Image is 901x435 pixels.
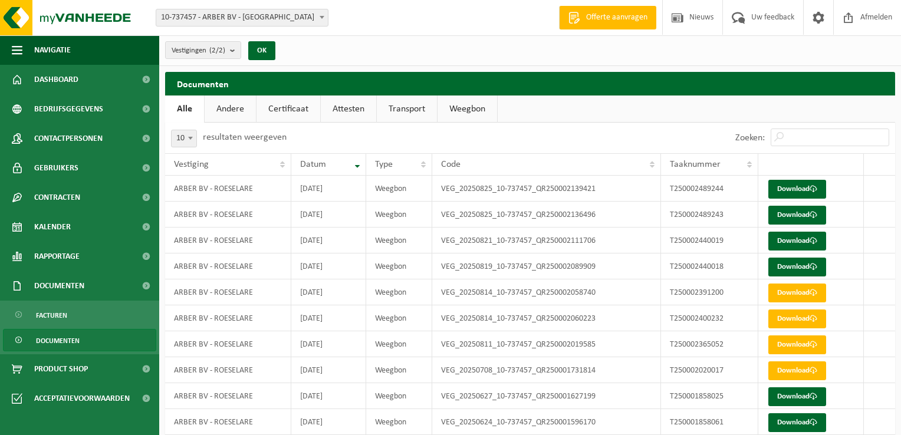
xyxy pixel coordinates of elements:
[670,160,721,169] span: Taaknummer
[165,305,291,331] td: ARBER BV - ROESELARE
[165,279,291,305] td: ARBER BV - ROESELARE
[366,383,432,409] td: Weegbon
[156,9,328,27] span: 10-737457 - ARBER BV - ROESELARE
[768,361,826,380] a: Download
[432,409,661,435] td: VEG_20250624_10-737457_QR250001596170
[156,9,328,26] span: 10-737457 - ARBER BV - ROESELARE
[661,357,758,383] td: T250002020017
[432,253,661,279] td: VEG_20250819_10-737457_QR250002089909
[559,6,656,29] a: Offerte aanvragen
[291,409,366,435] td: [DATE]
[438,95,497,123] a: Weegbon
[321,95,376,123] a: Attesten
[441,160,461,169] span: Code
[174,160,209,169] span: Vestiging
[661,176,758,202] td: T250002489244
[661,202,758,228] td: T250002489243
[432,176,661,202] td: VEG_20250825_10-737457_QR250002139421
[375,160,393,169] span: Type
[768,180,826,199] a: Download
[248,41,275,60] button: OK
[432,331,661,357] td: VEG_20250811_10-737457_QR250002019585
[165,228,291,253] td: ARBER BV - ROESELARE
[432,305,661,331] td: VEG_20250814_10-737457_QR250002060223
[661,253,758,279] td: T250002440018
[661,409,758,435] td: T250001858061
[34,354,88,384] span: Product Shop
[203,133,287,142] label: resultaten weergeven
[34,384,130,413] span: Acceptatievoorwaarden
[768,258,826,276] a: Download
[583,12,650,24] span: Offerte aanvragen
[291,253,366,279] td: [DATE]
[172,130,196,147] span: 10
[661,383,758,409] td: T250001858025
[165,357,291,383] td: ARBER BV - ROESELARE
[768,335,826,354] a: Download
[34,212,71,242] span: Kalender
[366,253,432,279] td: Weegbon
[432,279,661,305] td: VEG_20250814_10-737457_QR250002058740
[432,383,661,409] td: VEG_20250627_10-737457_QR250001627199
[366,357,432,383] td: Weegbon
[291,279,366,305] td: [DATE]
[366,228,432,253] td: Weegbon
[661,331,758,357] td: T250002365052
[172,42,225,60] span: Vestigingen
[36,329,80,352] span: Documenten
[366,305,432,331] td: Weegbon
[366,331,432,357] td: Weegbon
[165,331,291,357] td: ARBER BV - ROESELARE
[768,387,826,406] a: Download
[165,176,291,202] td: ARBER BV - ROESELARE
[291,202,366,228] td: [DATE]
[661,228,758,253] td: T250002440019
[366,279,432,305] td: Weegbon
[34,183,80,212] span: Contracten
[34,35,71,65] span: Navigatie
[366,202,432,228] td: Weegbon
[432,357,661,383] td: VEG_20250708_10-737457_QR250001731814
[165,41,241,59] button: Vestigingen(2/2)
[205,95,256,123] a: Andere
[768,232,826,251] a: Download
[165,72,895,95] h2: Documenten
[165,202,291,228] td: ARBER BV - ROESELARE
[291,383,366,409] td: [DATE]
[291,305,366,331] td: [DATE]
[768,413,826,432] a: Download
[735,133,765,143] label: Zoeken:
[661,305,758,331] td: T250002400232
[209,47,225,54] count: (2/2)
[34,153,78,183] span: Gebruikers
[291,176,366,202] td: [DATE]
[165,409,291,435] td: ARBER BV - ROESELARE
[171,130,197,147] span: 10
[432,228,661,253] td: VEG_20250821_10-737457_QR250002111706
[3,304,156,326] a: Facturen
[257,95,320,123] a: Certificaat
[768,309,826,328] a: Download
[34,242,80,271] span: Rapportage
[300,160,326,169] span: Datum
[291,228,366,253] td: [DATE]
[768,284,826,302] a: Download
[165,253,291,279] td: ARBER BV - ROESELARE
[34,271,84,301] span: Documenten
[3,329,156,351] a: Documenten
[291,331,366,357] td: [DATE]
[165,383,291,409] td: ARBER BV - ROESELARE
[768,206,826,225] a: Download
[366,409,432,435] td: Weegbon
[432,202,661,228] td: VEG_20250825_10-737457_QR250002136496
[377,95,437,123] a: Transport
[165,95,204,123] a: Alle
[661,279,758,305] td: T250002391200
[34,94,103,124] span: Bedrijfsgegevens
[34,65,78,94] span: Dashboard
[36,304,67,327] span: Facturen
[366,176,432,202] td: Weegbon
[34,124,103,153] span: Contactpersonen
[291,357,366,383] td: [DATE]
